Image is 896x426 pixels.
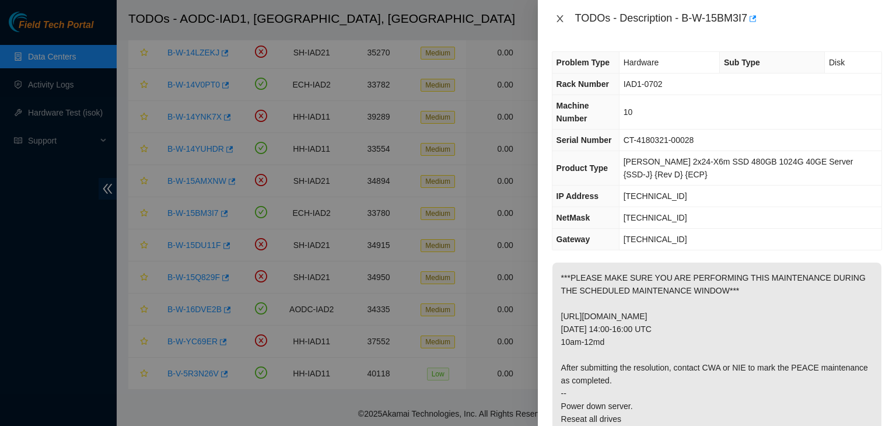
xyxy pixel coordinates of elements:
span: close [555,14,565,23]
span: Hardware [624,58,659,67]
span: [PERSON_NAME] 2x24-X6m SSD 480GB 1024G 40GE Server {SSD-J} {Rev D} {ECP} [624,157,853,179]
span: [TECHNICAL_ID] [624,191,687,201]
span: [TECHNICAL_ID] [624,213,687,222]
span: IAD1-0702 [624,79,663,89]
span: Disk [829,58,845,67]
div: TODOs - Description - B-W-15BM3I7 [575,9,882,28]
span: [TECHNICAL_ID] [624,235,687,244]
span: Serial Number [556,135,612,145]
span: 10 [624,107,633,117]
span: Gateway [556,235,590,244]
span: Machine Number [556,101,589,123]
span: IP Address [556,191,598,201]
span: Product Type [556,163,608,173]
button: Close [552,13,568,25]
span: NetMask [556,213,590,222]
span: CT-4180321-00028 [624,135,694,145]
span: Problem Type [556,58,610,67]
span: Sub Type [724,58,760,67]
span: Rack Number [556,79,609,89]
